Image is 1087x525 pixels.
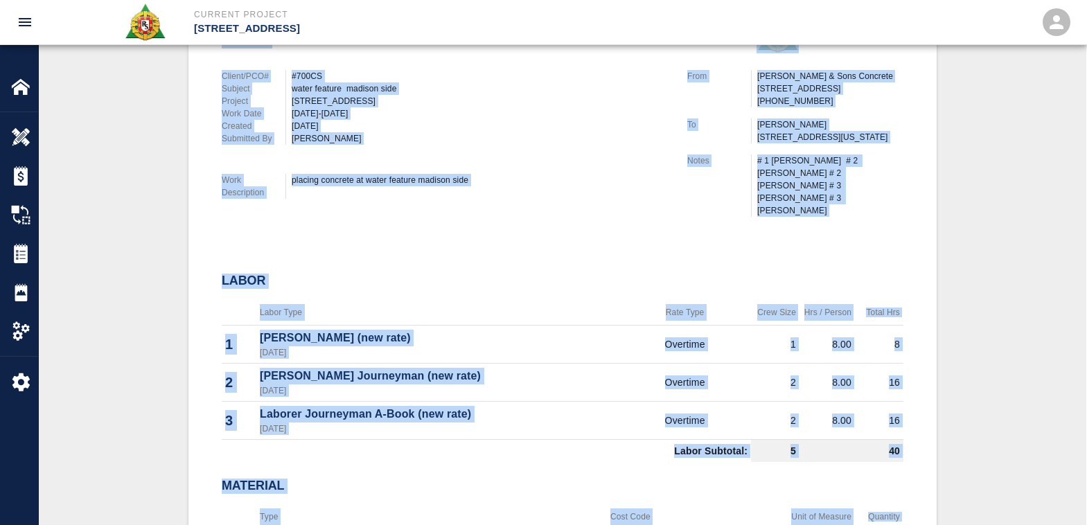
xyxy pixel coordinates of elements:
[799,300,855,326] th: Hrs / Person
[292,95,671,107] div: [STREET_ADDRESS]
[292,82,671,95] div: water feature madison side
[222,95,285,107] p: Project
[687,118,751,131] p: To
[222,120,285,132] p: Created
[260,330,615,346] p: [PERSON_NAME] (new rate)
[751,401,799,439] td: 2
[225,410,253,431] p: 3
[619,401,751,439] td: Overtime
[260,346,615,359] p: [DATE]
[225,334,253,355] p: 1
[799,401,855,439] td: 8.00
[757,70,903,82] p: [PERSON_NAME] & Sons Concrete
[757,118,903,131] p: [PERSON_NAME]
[225,372,253,393] p: 2
[260,422,615,435] p: [DATE]
[222,174,285,199] p: Work Description
[260,406,615,422] p: Laborer Journeyman A-Book (new rate)
[751,363,799,401] td: 2
[757,154,903,217] div: # 1 [PERSON_NAME] # 2 [PERSON_NAME] # 2 [PERSON_NAME] # 3 [PERSON_NAME] # 3 [PERSON_NAME]
[256,300,619,326] th: Labor Type
[292,70,671,82] div: #700CS
[292,174,671,186] div: placing concrete at water feature madison side
[619,363,751,401] td: Overtime
[222,70,285,82] p: Client/PCO#
[222,107,285,120] p: Work Date
[687,70,751,82] p: From
[855,300,903,326] th: Total Hrs
[124,3,166,42] img: Roger & Sons Concrete
[292,107,671,120] div: [DATE]-[DATE]
[799,325,855,363] td: 8.00
[260,384,615,397] p: [DATE]
[855,325,903,363] td: 8
[856,375,1087,525] iframe: Chat Widget
[8,6,42,39] button: open drawer
[260,368,615,384] p: [PERSON_NAME] Journeyman (new rate)
[292,120,671,132] div: [DATE]
[687,154,751,167] p: Notes
[619,300,751,326] th: Rate Type
[757,131,903,143] p: [STREET_ADDRESS][US_STATE]
[292,132,671,145] div: [PERSON_NAME]
[757,82,903,95] p: [STREET_ADDRESS]
[751,300,799,326] th: Crew Size
[751,325,799,363] td: 1
[194,8,619,21] p: Current Project
[194,21,619,37] p: [STREET_ADDRESS]
[855,401,903,439] td: 16
[799,363,855,401] td: 8.00
[222,274,903,289] h2: Labor
[619,325,751,363] td: Overtime
[799,439,903,462] td: 40
[222,439,751,462] td: Labor Subtotal:
[757,95,903,107] p: [PHONE_NUMBER]
[222,132,285,145] p: Submitted By
[222,82,285,95] p: Subject
[855,363,903,401] td: 16
[222,479,903,494] h2: Material
[751,439,799,462] td: 5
